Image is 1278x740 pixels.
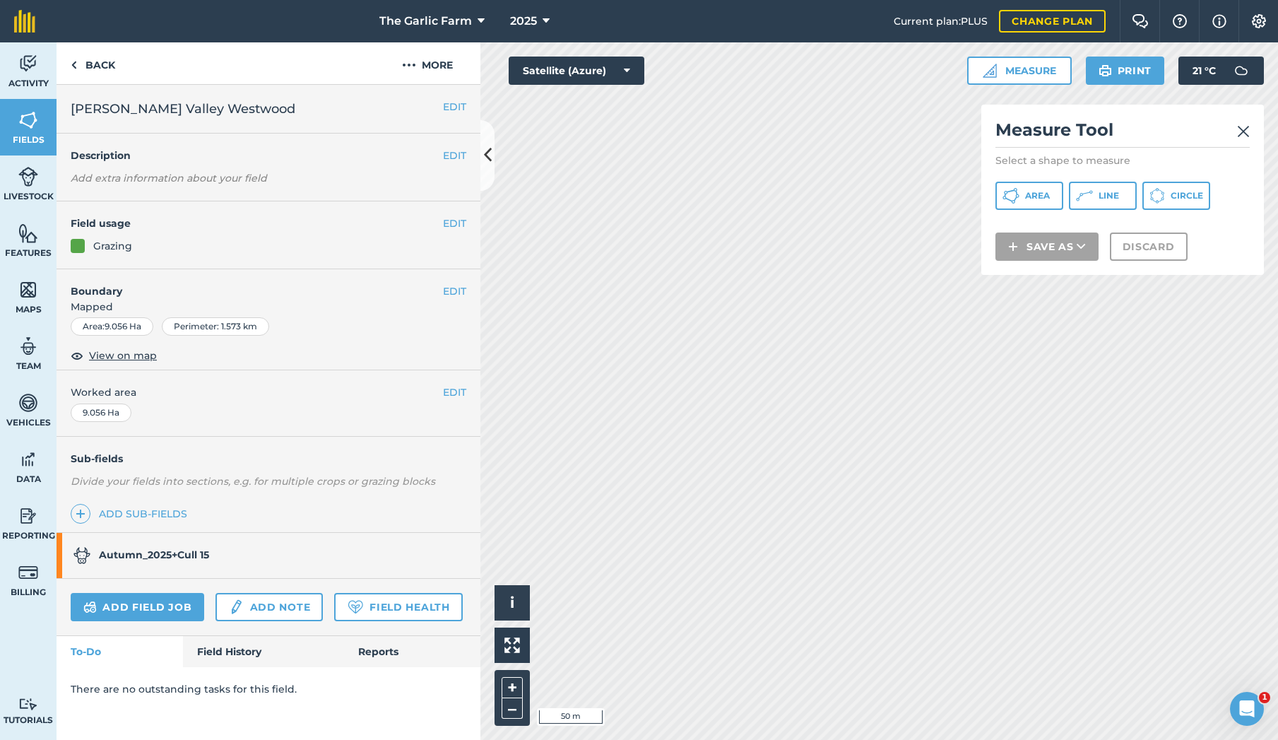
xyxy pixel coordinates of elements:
p: There are no outstanding tasks for this field. [71,681,466,697]
span: Current plan : PLUS [894,13,988,29]
span: Mapped [57,299,480,315]
img: svg+xml;base64,PHN2ZyB4bWxucz0iaHR0cDovL3d3dy53My5vcmcvMjAwMC9zdmciIHdpZHRoPSIxOSIgaGVpZ2h0PSIyNC... [1099,62,1112,79]
img: Four arrows, one pointing top left, one top right, one bottom right and the last bottom left [504,638,520,653]
div: 9.056 Ha [71,404,131,422]
img: svg+xml;base64,PHN2ZyB4bWxucz0iaHR0cDovL3d3dy53My5vcmcvMjAwMC9zdmciIHdpZHRoPSI5IiBoZWlnaHQ9IjI0Ii... [71,57,77,74]
span: Area [1025,190,1050,201]
button: + [502,677,523,698]
img: svg+xml;base64,PD94bWwgdmVyc2lvbj0iMS4wIiBlbmNvZGluZz0idXRmLTgiPz4KPCEtLSBHZW5lcmF0b3I6IEFkb2JlIE... [73,547,90,564]
a: Add field job [71,593,204,621]
img: svg+xml;base64,PHN2ZyB4bWxucz0iaHR0cDovL3d3dy53My5vcmcvMjAwMC9zdmciIHdpZHRoPSIxNCIgaGVpZ2h0PSIyNC... [76,505,85,522]
button: EDIT [443,283,466,299]
img: Ruler icon [983,64,997,78]
img: svg+xml;base64,PD94bWwgdmVyc2lvbj0iMS4wIiBlbmNvZGluZz0idXRmLTgiPz4KPCEtLSBHZW5lcmF0b3I6IEFkb2JlIE... [83,599,97,616]
a: Reports [344,636,480,667]
span: The Garlic Farm [379,13,472,30]
img: Two speech bubbles overlapping with the left bubble in the forefront [1132,14,1149,28]
img: svg+xml;base64,PD94bWwgdmVyc2lvbj0iMS4wIiBlbmNvZGluZz0idXRmLTgiPz4KPCEtLSBHZW5lcmF0b3I6IEFkb2JlIE... [18,562,38,583]
img: A cog icon [1250,14,1267,28]
a: Autumn_2025+Cull 15 [57,533,466,578]
img: svg+xml;base64,PD94bWwgdmVyc2lvbj0iMS4wIiBlbmNvZGluZz0idXRmLTgiPz4KPCEtLSBHZW5lcmF0b3I6IEFkb2JlIE... [18,336,38,357]
button: EDIT [443,216,466,231]
em: Divide your fields into sections, e.g. for multiple crops or grazing blocks [71,475,435,488]
button: Save as [995,233,1099,261]
img: svg+xml;base64,PHN2ZyB4bWxucz0iaHR0cDovL3d3dy53My5vcmcvMjAwMC9zdmciIHdpZHRoPSIyMCIgaGVpZ2h0PSIyNC... [402,57,416,74]
img: svg+xml;base64,PD94bWwgdmVyc2lvbj0iMS4wIiBlbmNvZGluZz0idXRmLTgiPz4KPCEtLSBHZW5lcmF0b3I6IEFkb2JlIE... [18,449,38,470]
a: Field History [183,636,343,667]
img: svg+xml;base64,PD94bWwgdmVyc2lvbj0iMS4wIiBlbmNvZGluZz0idXRmLTgiPz4KPCEtLSBHZW5lcmF0b3I6IEFkb2JlIE... [18,505,38,527]
button: Circle [1142,182,1210,210]
div: Area : 9.056 Ha [71,317,153,336]
button: More [374,42,480,84]
iframe: Intercom live chat [1230,692,1264,726]
strong: Autumn_2025+Cull 15 [99,548,209,561]
img: svg+xml;base64,PHN2ZyB4bWxucz0iaHR0cDovL3d3dy53My5vcmcvMjAwMC9zdmciIHdpZHRoPSIxNyIgaGVpZ2h0PSIxNy... [1212,13,1226,30]
button: – [502,698,523,719]
img: svg+xml;base64,PHN2ZyB4bWxucz0iaHR0cDovL3d3dy53My5vcmcvMjAwMC9zdmciIHdpZHRoPSIxNCIgaGVpZ2h0PSIyNC... [1008,238,1018,255]
a: Field Health [334,593,462,621]
img: svg+xml;base64,PHN2ZyB4bWxucz0iaHR0cDovL3d3dy53My5vcmcvMjAwMC9zdmciIHdpZHRoPSI1NiIgaGVpZ2h0PSI2MC... [18,223,38,244]
span: Worked area [71,384,466,400]
img: svg+xml;base64,PD94bWwgdmVyc2lvbj0iMS4wIiBlbmNvZGluZz0idXRmLTgiPz4KPCEtLSBHZW5lcmF0b3I6IEFkb2JlIE... [18,166,38,187]
img: svg+xml;base64,PD94bWwgdmVyc2lvbj0iMS4wIiBlbmNvZGluZz0idXRmLTgiPz4KPCEtLSBHZW5lcmF0b3I6IEFkb2JlIE... [18,698,38,711]
img: fieldmargin Logo [14,10,35,33]
div: Perimeter : 1.573 km [162,317,269,336]
img: svg+xml;base64,PHN2ZyB4bWxucz0iaHR0cDovL3d3dy53My5vcmcvMjAwMC9zdmciIHdpZHRoPSI1NiIgaGVpZ2h0PSI2MC... [18,279,38,300]
span: Line [1099,190,1119,201]
img: svg+xml;base64,PHN2ZyB4bWxucz0iaHR0cDovL3d3dy53My5vcmcvMjAwMC9zdmciIHdpZHRoPSIxOCIgaGVpZ2h0PSIyNC... [71,347,83,364]
span: 1 [1259,692,1270,703]
span: i [510,594,514,611]
button: Measure [967,57,1072,85]
button: Satellite (Azure) [509,57,644,85]
button: i [495,585,530,621]
a: Back [57,42,129,84]
a: Add sub-fields [71,504,193,524]
button: 21 °C [1178,57,1264,85]
span: [PERSON_NAME] Valley Westwood [71,99,295,119]
span: View on map [89,348,157,363]
h4: Field usage [71,216,443,231]
p: Select a shape to measure [995,153,1250,168]
button: EDIT [443,384,466,400]
button: Print [1086,57,1165,85]
a: Change plan [999,10,1106,33]
h4: Description [71,148,466,163]
img: svg+xml;base64,PD94bWwgdmVyc2lvbj0iMS4wIiBlbmNvZGluZz0idXRmLTgiPz4KPCEtLSBHZW5lcmF0b3I6IEFkb2JlIE... [18,53,38,74]
a: To-Do [57,636,183,667]
button: View on map [71,347,157,364]
button: Line [1069,182,1137,210]
img: svg+xml;base64,PD94bWwgdmVyc2lvbj0iMS4wIiBlbmNvZGluZz0idXRmLTgiPz4KPCEtLSBHZW5lcmF0b3I6IEFkb2JlIE... [18,392,38,413]
img: svg+xml;base64,PHN2ZyB4bWxucz0iaHR0cDovL3d3dy53My5vcmcvMjAwMC9zdmciIHdpZHRoPSIyMiIgaGVpZ2h0PSIzMC... [1237,123,1250,140]
img: svg+xml;base64,PD94bWwgdmVyc2lvbj0iMS4wIiBlbmNvZGluZz0idXRmLTgiPz4KPCEtLSBHZW5lcmF0b3I6IEFkb2JlIE... [228,599,244,616]
div: Grazing [93,238,132,254]
span: 21 ° C [1193,57,1216,85]
em: Add extra information about your field [71,172,267,184]
button: Discard [1110,233,1188,261]
button: EDIT [443,148,466,163]
img: svg+xml;base64,PD94bWwgdmVyc2lvbj0iMS4wIiBlbmNvZGluZz0idXRmLTgiPz4KPCEtLSBHZW5lcmF0b3I6IEFkb2JlIE... [1227,57,1255,85]
button: EDIT [443,99,466,114]
h4: Sub-fields [57,451,480,466]
img: svg+xml;base64,PHN2ZyB4bWxucz0iaHR0cDovL3d3dy53My5vcmcvMjAwMC9zdmciIHdpZHRoPSI1NiIgaGVpZ2h0PSI2MC... [18,110,38,131]
img: A question mark icon [1171,14,1188,28]
span: 2025 [510,13,537,30]
a: Add note [215,593,323,621]
button: Area [995,182,1063,210]
h4: Boundary [57,269,443,299]
span: Circle [1171,190,1203,201]
h2: Measure Tool [995,119,1250,148]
